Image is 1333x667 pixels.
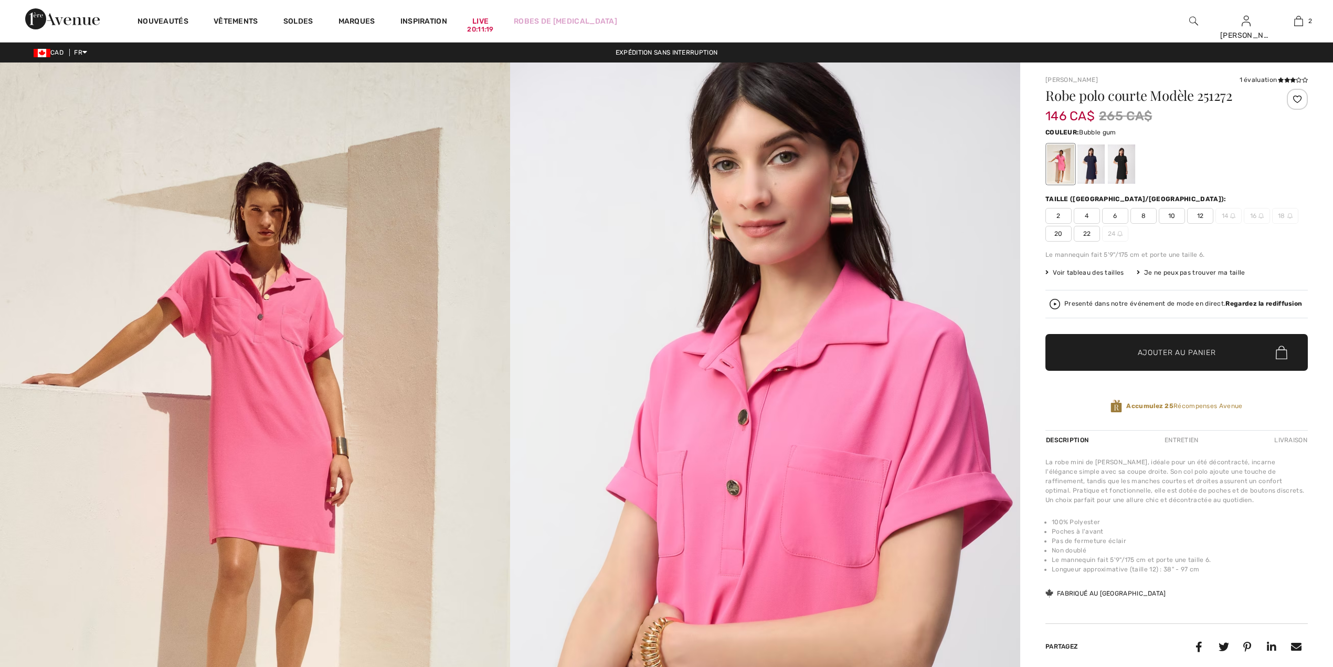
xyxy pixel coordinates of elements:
div: Livraison [1272,431,1308,450]
a: Vêtements [214,17,258,28]
button: Ajouter au panier [1045,334,1308,371]
li: Longueur approximative (taille 12) : 38" - 97 cm [1052,565,1308,574]
a: Live20:11:19 [472,16,489,27]
span: 12 [1187,208,1213,224]
img: Mes infos [1242,15,1251,27]
span: 22 [1074,226,1100,242]
div: Je ne peux pas trouver ma taille [1137,268,1245,277]
a: [PERSON_NAME] [1045,76,1098,84]
span: 14 [1215,208,1242,224]
div: Noir [1108,144,1135,184]
div: Le mannequin fait 5'9"/175 cm et porte une taille 6. [1045,250,1308,259]
h1: Robe polo courte Modèle 251272 [1045,89,1264,102]
span: Inspiration [400,17,447,28]
li: Poches à l'avant [1052,527,1308,536]
span: FR [74,49,87,56]
span: 2 [1045,208,1072,224]
img: ring-m.svg [1117,231,1123,236]
img: ring-m.svg [1287,213,1293,218]
span: 4 [1074,208,1100,224]
a: Marques [338,17,375,28]
strong: Accumulez 25 [1126,402,1173,410]
span: 20 [1045,226,1072,242]
span: 265 CA$ [1099,107,1152,126]
span: Bubble gum [1079,129,1116,136]
strong: Regardez la rediffusion [1225,300,1302,307]
div: Entretien [1156,431,1208,450]
img: recherche [1189,15,1198,27]
img: Mon panier [1294,15,1303,27]
span: 8 [1130,208,1157,224]
img: Canadian Dollar [34,49,50,57]
li: Non doublé [1052,546,1308,555]
a: Nouveautés [137,17,188,28]
div: Taille ([GEOGRAPHIC_DATA]/[GEOGRAPHIC_DATA]): [1045,194,1229,204]
div: 20:11:19 [467,25,493,35]
span: 146 CA$ [1045,98,1095,123]
span: Couleur: [1045,129,1079,136]
span: 24 [1102,226,1128,242]
span: 10 [1159,208,1185,224]
div: Description [1045,431,1091,450]
span: Ajouter au panier [1138,347,1216,358]
img: ring-m.svg [1258,213,1264,218]
li: Pas de fermeture éclair [1052,536,1308,546]
div: Fabriqué au [GEOGRAPHIC_DATA] [1045,589,1166,598]
img: Récompenses Avenue [1110,399,1122,413]
span: Voir tableau des tailles [1045,268,1124,277]
li: Le mannequin fait 5'9"/175 cm et porte une taille 6. [1052,555,1308,565]
li: 100% Polyester [1052,517,1308,527]
a: 2 [1273,15,1324,27]
a: Robes de [MEDICAL_DATA] [514,16,617,27]
img: Bag.svg [1276,346,1287,359]
a: Soldes [283,17,313,28]
div: 1 évaluation [1240,75,1308,85]
span: 18 [1272,208,1298,224]
span: Récompenses Avenue [1126,401,1242,411]
a: Se connecter [1242,16,1251,26]
img: 1ère Avenue [25,8,100,29]
div: Bleu Nuit [1077,144,1105,184]
div: La robe mini de [PERSON_NAME], idéale pour un été décontracté, incarne l'élégance simple avec sa ... [1045,457,1308,505]
img: ring-m.svg [1230,213,1235,218]
span: 2 [1308,16,1312,26]
span: 16 [1244,208,1270,224]
div: [PERSON_NAME] [1220,30,1272,41]
div: Presenté dans notre événement de mode en direct. [1064,300,1302,307]
span: CAD [34,49,68,56]
img: Regardez la rediffusion [1050,299,1060,309]
span: Partagez [1045,643,1078,650]
div: Bubble gum [1047,144,1074,184]
span: 6 [1102,208,1128,224]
